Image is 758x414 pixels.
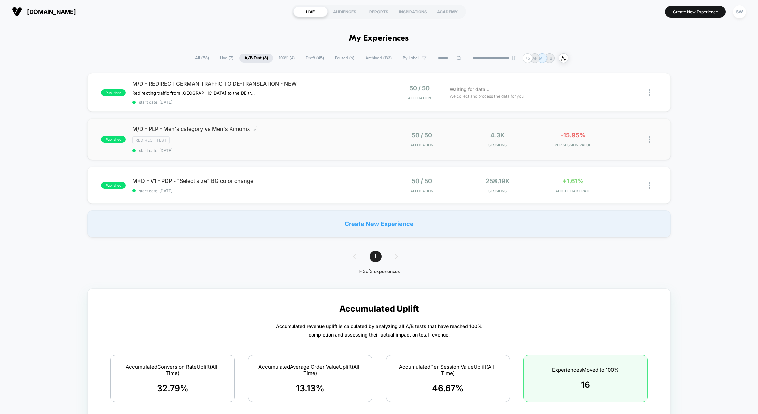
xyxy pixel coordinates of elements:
span: All ( 58 ) [190,54,214,63]
h1: My Experiences [349,34,409,43]
span: Sessions [462,143,534,147]
span: 46.67 % [432,383,464,393]
span: 4.3k [490,132,505,139]
span: Experiences Moved to 100% [552,367,619,373]
div: LIVE [293,6,328,17]
span: Allocation [408,96,431,100]
div: 1 - 3 of 3 experiences [347,269,411,275]
div: ACADEMY [430,6,464,17]
span: 1 [370,251,382,262]
span: M/D - PLP - Men's category vs Men's Kimonix [132,125,379,132]
span: Accumulated Conversion Rate Uplift (All-Time) [119,364,226,376]
span: published [101,89,126,96]
span: 258.19k [486,177,510,185]
button: SW [731,5,748,19]
p: AF [532,56,537,61]
img: close [649,182,650,189]
span: By Label [403,56,419,61]
div: SW [733,5,746,18]
span: published [101,136,126,143]
p: Accumulated Uplift [339,304,419,314]
span: We collect and process the data for you [450,93,524,99]
span: Redirect Test [132,136,170,144]
span: 50 / 50 [409,85,430,92]
span: Allocation [410,189,433,193]
img: close [649,89,650,96]
span: 50 / 50 [412,132,432,139]
span: -15.95% [561,132,585,139]
span: Waiting for data... [450,86,489,93]
span: start date: [DATE] [132,100,379,105]
span: Paused ( 6 ) [330,54,359,63]
p: HB [547,56,552,61]
span: PER SESSION VALUE [537,143,609,147]
span: M/D - REDIRECT GERMAN TRAFFIC TO DE-TRANSLATION - NEW [132,80,379,87]
span: ADD TO CART RATE [537,189,609,193]
div: INSPIRATIONS [396,6,430,17]
div: Create New Experience [87,210,671,237]
button: [DOMAIN_NAME] [10,6,78,17]
span: M+D - V1 - PDP - "Select size" BG color change [132,177,379,184]
span: start date: [DATE] [132,188,379,193]
span: +1.61% [563,177,584,185]
span: published [101,182,126,189]
span: 50 / 50 [412,177,432,185]
img: close [649,136,650,143]
img: Visually logo [12,7,22,17]
span: Accumulated Per Session Value Uplift (All-Time) [395,364,502,376]
span: [DOMAIN_NAME] [27,8,76,15]
img: end [512,56,516,60]
span: 100% ( 4 ) [274,54,300,63]
span: 13.13 % [296,383,324,393]
span: Archived ( 133 ) [360,54,397,63]
p: Accumulated revenue uplift is calculated by analyzing all A/B tests that have reached 100% comple... [276,322,482,339]
p: MT [539,56,545,61]
span: Sessions [462,189,534,193]
span: 32.79 % [157,383,188,393]
span: Live ( 7 ) [215,54,238,63]
span: Redirecting traffic from [GEOGRAPHIC_DATA] to the DE translation of the website. [132,90,257,96]
span: start date: [DATE] [132,148,379,153]
span: Allocation [410,143,433,147]
div: REPORTS [362,6,396,17]
button: Create New Experience [665,6,726,18]
span: Draft ( 45 ) [301,54,329,63]
span: 16 [581,380,590,390]
span: Accumulated Average Order Value Uplift (All-Time) [257,364,364,376]
span: A/B Test ( 3 ) [239,54,273,63]
div: AUDIENCES [328,6,362,17]
div: + 5 [523,53,532,63]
